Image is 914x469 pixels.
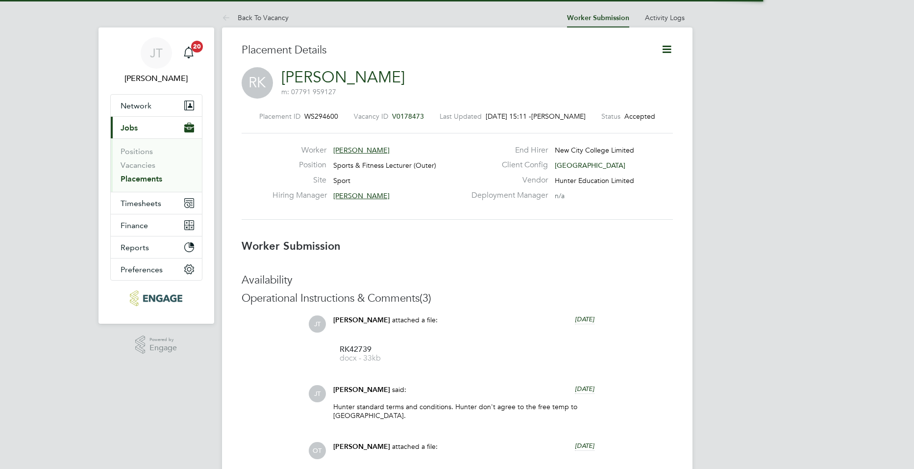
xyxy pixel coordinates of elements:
h3: Availability [242,273,673,287]
span: Timesheets [121,199,161,208]
a: Vacancies [121,160,155,170]
span: Preferences [121,265,163,274]
button: Jobs [111,117,202,138]
a: Powered byEngage [135,336,177,354]
span: attached a file: [392,442,438,451]
span: Reports [121,243,149,252]
span: [GEOGRAPHIC_DATA] [555,161,625,170]
label: Position [272,160,326,170]
label: Client Config [466,160,548,170]
label: Hiring Manager [272,190,326,201]
span: m: 07791 959127 [281,87,336,96]
span: [PERSON_NAME] [333,146,390,155]
a: RK42739 docx - 33kb [340,346,418,362]
span: JT [309,385,326,402]
span: n/a [555,191,565,200]
label: Vacancy ID [354,112,388,121]
span: [PERSON_NAME] [531,112,586,121]
h3: Placement Details [242,43,646,57]
span: New City College Limited [555,146,634,155]
span: 20 [191,41,203,52]
span: RK42739 [340,346,418,353]
a: Back To Vacancy [222,13,289,22]
a: Worker Submission [567,14,629,22]
span: Sports & Fitness Lecturer (Outer) [333,161,436,170]
span: WS294600 [304,112,338,121]
span: [DATE] [575,442,594,450]
span: RK [242,67,273,99]
span: Accepted [624,112,655,121]
p: Hunter standard terms and conditions. Hunter don't agree to the free temp to [GEOGRAPHIC_DATA]. [333,402,594,420]
span: Engage [149,344,177,352]
button: Finance [111,214,202,236]
label: Status [601,112,620,121]
label: Vendor [466,175,548,185]
span: Sport [333,176,350,185]
button: Reports [111,236,202,258]
span: Jobs [121,123,138,132]
span: JT [309,315,326,333]
h3: Operational Instructions & Comments [242,291,673,306]
a: [PERSON_NAME] [281,68,405,87]
button: Timesheets [111,192,202,214]
a: Positions [121,147,153,156]
span: docx - 33kb [340,355,418,362]
nav: Main navigation [99,27,214,324]
span: Powered by [149,336,177,344]
a: 20 [179,37,198,69]
span: said: [392,385,406,394]
label: Site [272,175,326,185]
label: End Hirer [466,145,548,156]
img: huntereducation-logo-retina.png [130,290,182,306]
a: Placements [121,174,162,183]
label: Worker [272,145,326,156]
a: Activity Logs [645,13,685,22]
span: Hunter Education Limited [555,176,634,185]
span: OT [309,442,326,459]
button: Preferences [111,259,202,280]
span: [PERSON_NAME] [333,316,390,324]
span: Network [121,101,151,110]
span: [DATE] [575,315,594,323]
span: V0178473 [392,112,424,121]
label: Placement ID [259,112,300,121]
span: [DATE] [575,385,594,393]
span: attached a file: [392,315,438,324]
b: Worker Submission [242,239,341,253]
span: JT [150,47,163,59]
span: [PERSON_NAME] [333,386,390,394]
span: [PERSON_NAME] [333,191,390,200]
div: Jobs [111,138,202,192]
span: [DATE] 15:11 - [486,112,531,121]
span: Finance [121,221,148,230]
a: Go to home page [110,290,202,306]
button: Network [111,95,202,116]
span: Joe Turner [110,73,202,84]
span: (3) [420,291,431,305]
label: Deployment Manager [466,190,548,201]
a: JT[PERSON_NAME] [110,37,202,84]
span: [PERSON_NAME] [333,443,390,451]
label: Last Updated [440,112,482,121]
